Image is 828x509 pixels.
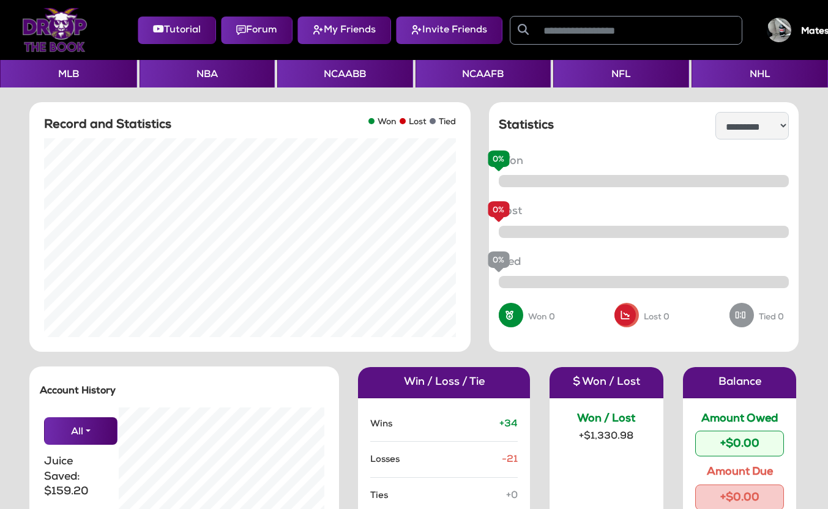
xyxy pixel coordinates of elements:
[416,60,551,87] button: NCAAFB
[396,17,502,44] button: Invite Friends
[358,367,530,398] p: Win / Loss / Tie
[427,117,456,128] li: Tied
[44,417,117,445] button: All
[40,386,329,398] h5: Account History
[683,367,797,398] div: Balance
[759,312,784,324] p: Tied 0
[562,431,651,444] div: +$1,330.98
[277,60,413,87] button: NCAABB
[528,312,555,324] p: Won 0
[297,17,391,44] button: My Friends
[695,413,785,426] h6: Amount Owed
[44,118,171,133] h5: Record and Statistics
[506,488,518,503] span: +0
[22,8,88,52] img: Logo
[499,416,518,432] span: +34
[365,117,397,128] li: Won
[221,17,293,44] button: Forum
[44,455,100,499] p: Juice Saved: $159.20
[695,431,785,456] div: +$0.00
[499,154,789,169] p: Won
[370,451,400,467] span: Losses
[138,17,216,44] button: Tutorial
[550,367,663,398] div: $ Won / Lost
[502,451,518,467] span: -21
[499,119,554,133] h5: Statistics
[767,18,791,42] img: User
[499,204,789,219] p: Lost
[553,60,689,87] button: NFL
[370,488,388,503] span: Ties
[562,413,651,426] h6: Won / Lost
[499,255,789,270] p: Tied
[370,416,392,432] span: Wins
[695,466,785,480] h6: Amount Due
[140,60,275,87] button: NBA
[397,117,427,128] li: Lost
[644,312,669,324] p: Lost 0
